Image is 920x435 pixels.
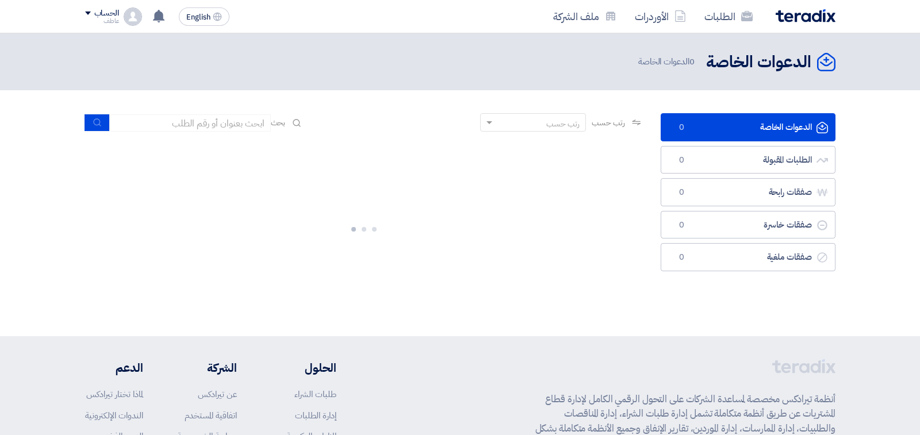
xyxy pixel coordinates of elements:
[271,117,286,129] span: بحث
[592,117,624,129] span: رتب حسب
[179,7,229,26] button: English
[198,388,237,401] a: عن تيرادكس
[124,7,142,26] img: profile_test.png
[661,113,835,141] a: الدعوات الخاصة0
[546,118,580,130] div: رتب حسب
[185,409,237,422] a: اتفاقية المستخدم
[85,359,143,376] li: الدعم
[661,146,835,174] a: الطلبات المقبولة0
[271,359,336,376] li: الحلول
[661,178,835,206] a: صفقات رابحة0
[675,187,689,198] span: 0
[776,9,835,22] img: Teradix logo
[706,51,811,74] h2: الدعوات الخاصة
[85,409,143,422] a: الندوات الإلكترونية
[638,55,697,68] span: الدعوات الخاصة
[695,3,762,30] a: الطلبات
[661,243,835,271] a: صفقات ملغية0
[544,3,626,30] a: ملف الشركة
[85,18,119,24] div: عاطف
[294,388,336,401] a: طلبات الشراء
[675,252,689,263] span: 0
[675,122,689,133] span: 0
[177,359,237,376] li: الشركة
[186,13,210,21] span: English
[675,155,689,166] span: 0
[626,3,695,30] a: الأوردرات
[295,409,336,422] a: إدارة الطلبات
[94,9,119,18] div: الحساب
[661,211,835,239] a: صفقات خاسرة0
[689,55,695,68] span: 0
[110,114,271,132] input: ابحث بعنوان أو رقم الطلب
[86,388,143,401] a: لماذا تختار تيرادكس
[675,220,689,231] span: 0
